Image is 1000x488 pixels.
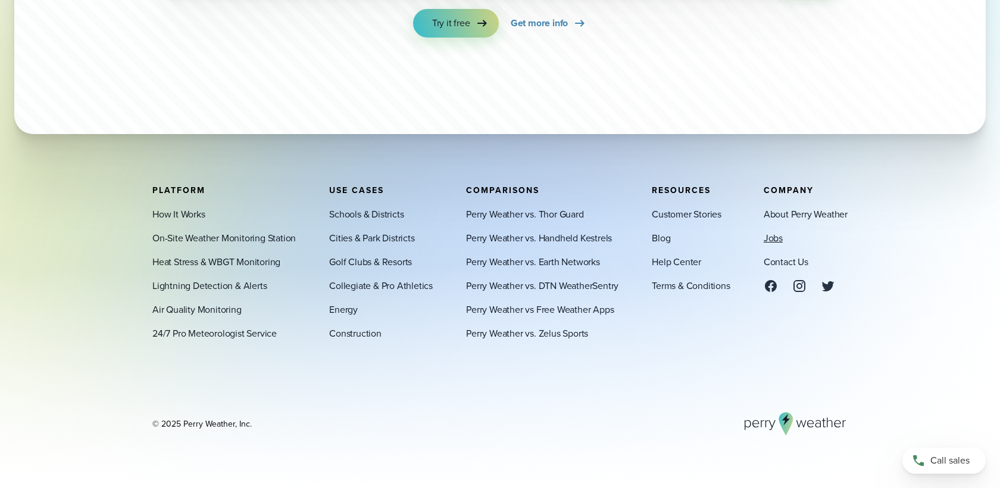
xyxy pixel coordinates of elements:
a: About Perry Weather [764,207,848,221]
a: Heat Stress & WBGT Monitoring [152,254,280,269]
a: Collegiate & Pro Athletics [329,278,433,293]
a: Cities & Park Districts [329,231,414,245]
a: Perry Weather vs. Earth Networks [466,254,600,269]
a: Try it free [413,9,499,38]
a: Contact Us [764,254,808,269]
a: Perry Weather vs. Thor Guard [466,207,583,221]
a: Get more info [511,9,587,38]
span: Company [764,184,814,196]
a: Call sales [902,447,986,474]
span: Use Cases [329,184,384,196]
span: Resources [652,184,711,196]
a: Help Center [652,254,701,269]
a: Golf Clubs & Resorts [329,254,412,269]
a: Customer Stories [652,207,721,221]
a: Perry Weather vs Free Weather Apps [466,302,614,316]
span: Comparisons [466,184,539,196]
a: Construction [329,326,382,340]
span: Call sales [930,453,970,468]
a: Perry Weather vs. Zelus Sports [466,326,588,340]
a: On-Site Weather Monitoring Station [152,231,296,245]
a: Lightning Detection & Alerts [152,278,267,293]
a: Blog [652,231,670,245]
a: 24/7 Pro Meteorologist Service [152,326,277,340]
a: Air Quality Monitoring [152,302,242,316]
a: Terms & Conditions [652,278,730,293]
a: Jobs [764,231,783,245]
a: Energy [329,302,358,316]
a: Perry Weather vs. DTN WeatherSentry [466,278,618,293]
div: © 2025 Perry Weather, Inc. [152,418,252,430]
span: Get more info [511,16,568,30]
a: Perry Weather vs. Handheld Kestrels [466,231,612,245]
a: Schools & Districts [329,207,404,221]
a: How It Works [152,207,205,221]
span: Try it free [432,16,470,30]
span: Platform [152,184,205,196]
